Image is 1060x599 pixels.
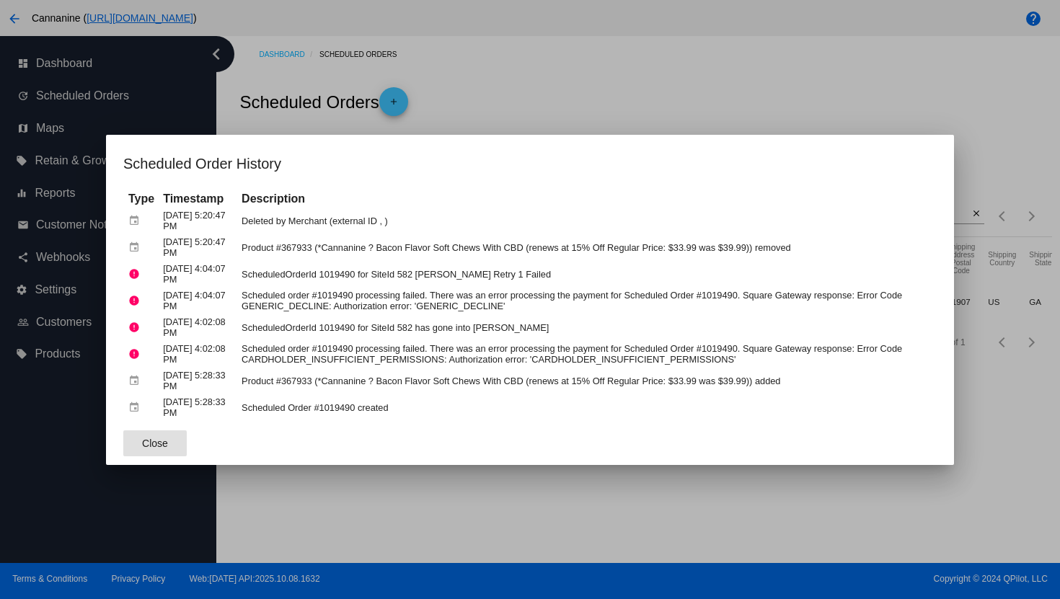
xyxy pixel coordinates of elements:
td: [DATE] 4:02:08 PM [159,315,237,340]
td: [DATE] 4:04:07 PM [159,288,237,314]
button: Close dialog [123,430,187,456]
mat-icon: error [128,316,146,339]
mat-icon: error [128,343,146,365]
td: Scheduled order #1019490 processing failed. There was an error processing the payment for Schedul... [238,288,935,314]
th: Timestamp [159,191,237,207]
span: Close [142,438,168,449]
th: Type [125,191,158,207]
mat-icon: event [128,236,146,259]
td: [DATE] 5:20:47 PM [159,208,237,234]
td: [DATE] 4:02:08 PM [159,342,237,367]
td: [DATE] 4:04:07 PM [159,262,237,287]
td: [DATE] 5:28:33 PM [159,395,237,420]
mat-icon: event [128,210,146,232]
th: Description [238,191,935,207]
td: Deleted by Merchant (external ID , ) [238,208,935,234]
td: [DATE] 5:28:33 PM [159,368,237,394]
td: Scheduled Order #1019490 created [238,395,935,420]
td: Scheduled order #1019490 processing failed. There was an error processing the payment for Schedul... [238,342,935,367]
td: Product #367933 (*Cannanine ? Bacon Flavor Soft Chews With CBD (renews at 15% Off Regular Price: ... [238,368,935,394]
mat-icon: event [128,396,146,419]
td: [DATE] 5:20:47 PM [159,235,237,260]
mat-icon: error [128,263,146,285]
td: ScheduledOrderId 1019490 for SiteId 582 has gone into [PERSON_NAME] [238,315,935,340]
mat-icon: event [128,370,146,392]
mat-icon: error [128,290,146,312]
h1: Scheduled Order History [123,152,937,175]
td: Product #367933 (*Cannanine ? Bacon Flavor Soft Chews With CBD (renews at 15% Off Regular Price: ... [238,235,935,260]
td: ScheduledOrderId 1019490 for SiteId 582 [PERSON_NAME] Retry 1 Failed [238,262,935,287]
